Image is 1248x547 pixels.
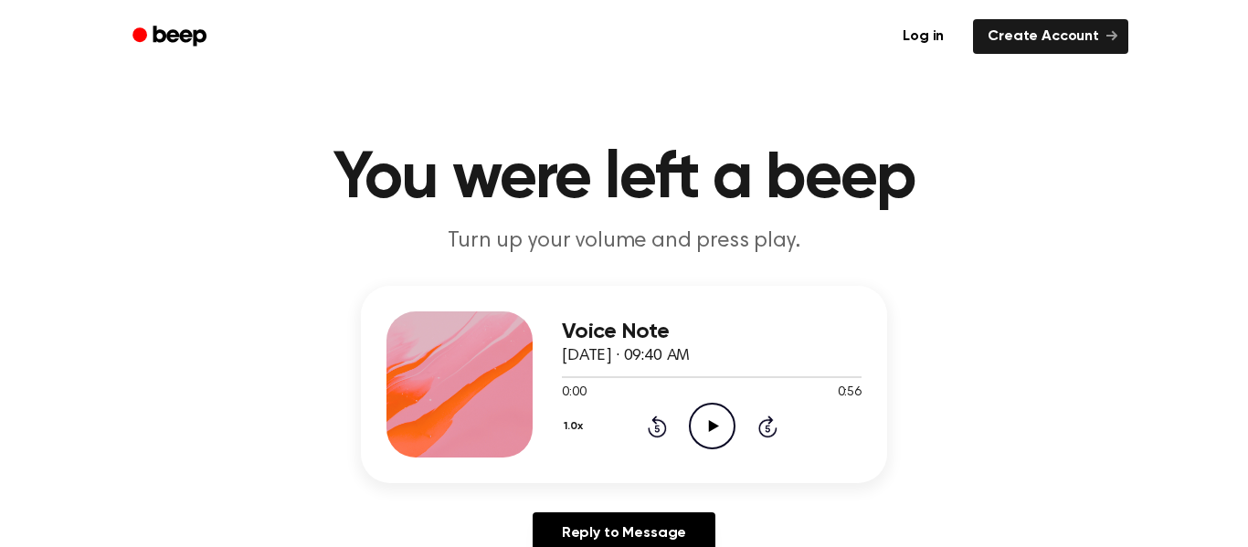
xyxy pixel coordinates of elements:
a: Create Account [973,19,1128,54]
span: 0:00 [562,384,586,403]
button: 1.0x [562,411,589,442]
span: [DATE] · 09:40 AM [562,348,690,364]
p: Turn up your volume and press play. [273,226,975,257]
a: Log in [884,16,962,58]
a: Beep [120,19,223,55]
h3: Voice Note [562,320,862,344]
h1: You were left a beep [156,146,1092,212]
span: 0:56 [838,384,862,403]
